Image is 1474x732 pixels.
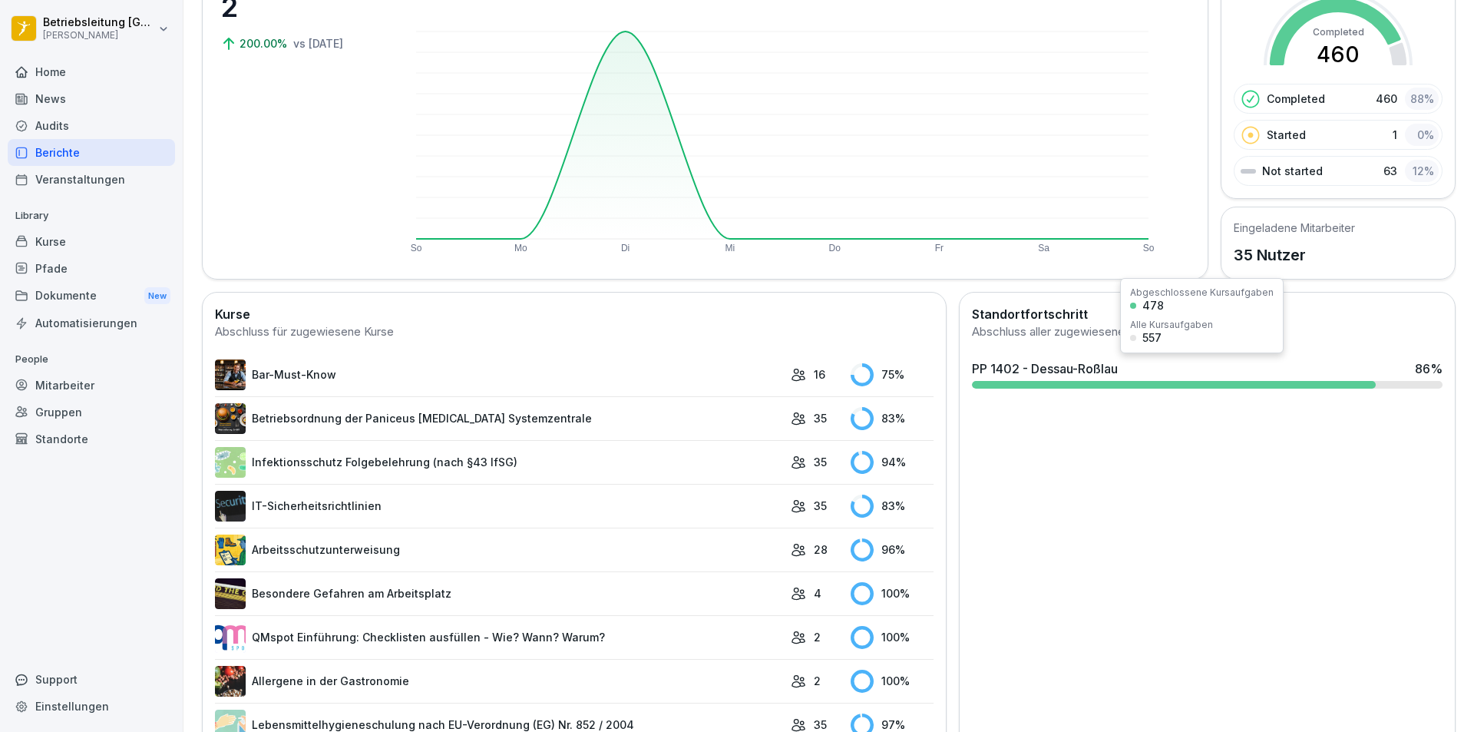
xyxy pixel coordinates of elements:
[1415,359,1443,378] div: 86 %
[8,166,175,193] a: Veranstaltungen
[8,282,175,310] div: Dokumente
[621,243,630,253] text: Di
[851,363,934,386] div: 75 %
[1142,300,1164,311] div: 478
[1142,333,1162,343] div: 557
[8,282,175,310] a: DokumenteNew
[814,629,821,645] p: 2
[851,670,934,693] div: 100 %
[1143,243,1155,253] text: So
[851,538,934,561] div: 96 %
[215,447,783,478] a: Infektionsschutz Folgebelehrung (nach §43 IfSG)
[814,585,821,601] p: 4
[851,626,934,649] div: 100 %
[215,666,246,697] img: gsgognukgwbtoe3cnlsjjbmw.png
[215,535,246,565] img: bgsrfyvhdm6180ponve2jajk.png
[43,30,155,41] p: [PERSON_NAME]
[814,454,827,470] p: 35
[144,287,170,305] div: New
[215,447,246,478] img: tgff07aey9ahi6f4hltuk21p.png
[8,255,175,282] a: Pfade
[814,542,828,558] p: 28
[972,359,1118,378] div: PP 1402 - Dessau-Roßlau
[1234,220,1355,236] h5: Eingeladene Mitarbeiter
[972,323,1443,341] div: Abschluss aller zugewiesenen Kurse pro Standort
[215,535,783,565] a: Arbeitsschutzunterweisung
[1234,243,1355,267] p: 35 Nutzer
[935,243,944,253] text: Fr
[215,622,783,653] a: QMspot Einführung: Checklisten ausfüllen - Wie? Wann? Warum?
[8,372,175,399] a: Mitarbeiter
[1376,91,1397,107] p: 460
[1405,124,1439,146] div: 0 %
[215,578,783,609] a: Besondere Gefahren am Arbeitsplatz
[8,112,175,139] a: Audits
[8,85,175,112] a: News
[215,359,783,390] a: Bar-Must-Know
[215,491,246,522] img: msj3dytn6rmugecro9tfk5p0.png
[215,323,934,341] div: Abschluss für zugewiesene Kurse
[814,410,827,426] p: 35
[8,58,175,85] a: Home
[8,139,175,166] a: Berichte
[215,578,246,609] img: zq4t51x0wy87l3xh8s87q7rq.png
[1383,163,1397,179] p: 63
[215,305,934,323] h2: Kurse
[1393,127,1397,143] p: 1
[966,353,1449,395] a: PP 1402 - Dessau-Roßlau86%
[1267,127,1306,143] p: Started
[8,693,175,720] a: Einstellungen
[814,498,827,514] p: 35
[1262,163,1323,179] p: Not started
[1130,320,1213,330] div: Alle Kursaufgaben
[814,673,821,689] p: 2
[725,243,735,253] text: Mi
[8,347,175,372] p: People
[215,491,783,522] a: IT-Sicherheitsrichtlinien
[1405,88,1439,110] div: 88 %
[8,310,175,336] a: Automatisierungen
[8,426,175,452] a: Standorte
[8,399,175,426] a: Gruppen
[8,204,175,228] p: Library
[411,243,422,253] text: So
[814,366,825,383] p: 16
[1038,243,1049,253] text: Sa
[215,359,246,390] img: avw4yih0pjczq94wjribdn74.png
[8,228,175,255] a: Kurse
[215,403,783,434] a: Betriebsordnung der Paniceus [MEDICAL_DATA] Systemzentrale
[215,666,783,697] a: Allergene in der Gastronomie
[8,666,175,693] div: Support
[1130,288,1274,297] div: Abgeschlossene Kursaufgaben
[828,243,841,253] text: Do
[514,243,527,253] text: Mo
[215,622,246,653] img: rsy9vu330m0sw5op77geq2rv.png
[215,403,246,434] img: erelp9ks1mghlbfzfpgfvnw0.png
[972,305,1443,323] h2: Standortfortschritt
[851,407,934,430] div: 83 %
[851,582,934,605] div: 100 %
[293,35,343,51] p: vs [DATE]
[851,451,934,474] div: 94 %
[851,495,934,518] div: 83 %
[1267,91,1325,107] p: Completed
[1405,160,1439,182] div: 12 %
[240,35,290,51] p: 200.00%
[43,16,155,29] p: Betriebsleitung [GEOGRAPHIC_DATA]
